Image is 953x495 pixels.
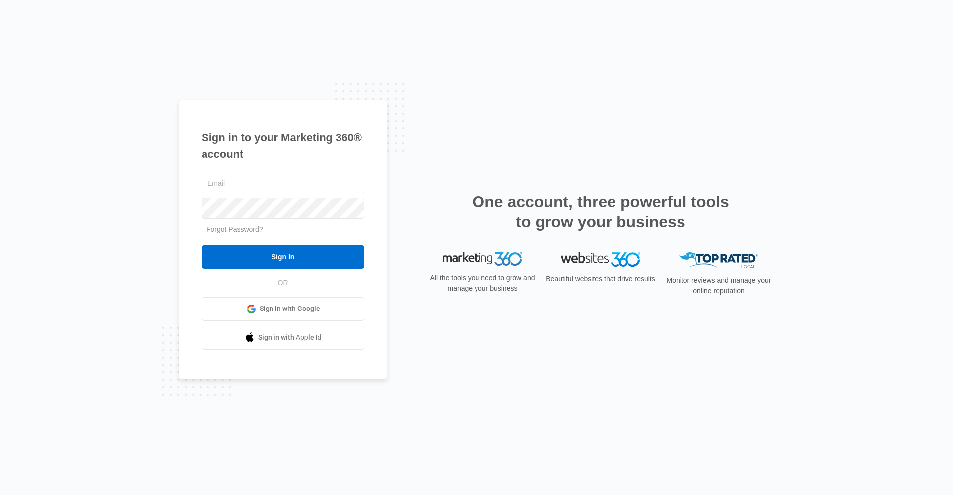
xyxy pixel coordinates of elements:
[260,304,320,314] span: Sign in with Google
[202,245,364,269] input: Sign In
[427,273,538,294] p: All the tools you need to grow and manage your business
[202,297,364,321] a: Sign in with Google
[679,252,758,269] img: Top Rated Local
[469,192,732,232] h2: One account, three powerful tools to grow your business
[443,252,522,266] img: Marketing 360
[206,225,263,233] a: Forgot Password?
[271,278,295,288] span: OR
[202,326,364,350] a: Sign in with Apple Id
[202,129,364,162] h1: Sign in to your Marketing 360® account
[663,275,774,296] p: Monitor reviews and manage your online reputation
[561,252,640,267] img: Websites 360
[202,173,364,193] input: Email
[258,332,322,343] span: Sign in with Apple Id
[545,274,656,284] p: Beautiful websites that drive results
